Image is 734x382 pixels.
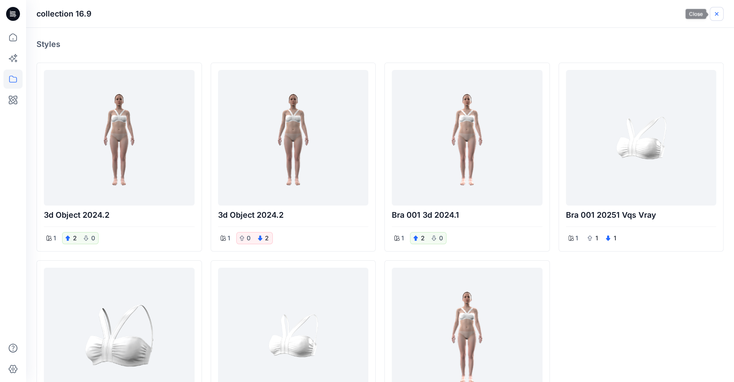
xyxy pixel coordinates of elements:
[53,233,56,243] p: 1
[401,233,404,243] p: 1
[90,233,96,243] p: 0
[612,233,618,243] button: 1
[246,233,251,243] p: 0
[218,209,369,221] p: 3d object 2024.2
[392,209,542,221] p: Bra 001 3d 2024.1
[228,233,230,243] p: 1
[72,233,77,243] button: 2
[438,233,443,243] p: 0
[420,233,425,243] button: 2
[44,209,195,221] p: 3d object 2024.2
[575,233,578,243] p: 1
[36,8,92,20] p: collection 16.9
[594,233,599,243] button: 1
[566,209,717,221] p: Bra 001 20251 vqs vray
[36,38,60,50] p: Styles
[265,233,270,243] button: 2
